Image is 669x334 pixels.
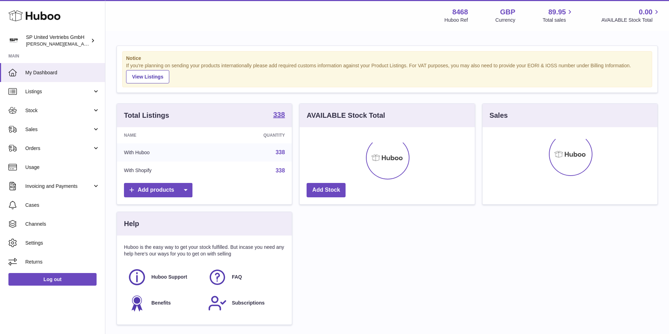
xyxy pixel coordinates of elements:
img: tim@sp-united.com [8,35,19,46]
a: 338 [276,149,285,155]
a: Subscriptions [208,294,281,313]
span: Settings [25,240,100,246]
span: Cases [25,202,100,209]
div: SP United Vertriebs GmbH [26,34,89,47]
span: Total sales [543,17,574,23]
span: Stock [25,107,92,114]
span: [PERSON_NAME][EMAIL_ADDRESS][DOMAIN_NAME] [26,41,141,47]
div: If you're planning on sending your products internationally please add required customs informati... [126,62,648,83]
span: Orders [25,145,92,152]
div: Currency [496,17,516,23]
a: FAQ [208,268,281,287]
span: Channels [25,221,100,227]
p: Huboo is the easy way to get your stock fulfilled. But incase you need any help here's our ways f... [124,244,285,257]
a: 0.00 AVAILABLE Stock Total [601,7,661,23]
strong: 8468 [452,7,468,17]
strong: 338 [273,111,285,118]
th: Name [117,127,211,143]
span: My Dashboard [25,69,100,76]
span: Invoicing and Payments [25,183,92,190]
h3: Sales [490,111,508,120]
span: Sales [25,126,92,133]
span: Benefits [151,300,171,306]
a: Add products [124,183,192,197]
a: 89.95 Total sales [543,7,574,23]
span: Returns [25,259,100,265]
span: AVAILABLE Stock Total [601,17,661,23]
a: Huboo Support [127,268,201,287]
td: With Shopify [117,162,211,180]
h3: Help [124,219,139,229]
span: Huboo Support [151,274,187,280]
a: Benefits [127,294,201,313]
strong: GBP [500,7,515,17]
span: 89.95 [548,7,566,17]
span: 0.00 [639,7,652,17]
a: Log out [8,273,97,286]
h3: AVAILABLE Stock Total [307,111,385,120]
span: Listings [25,88,92,95]
td: With Huboo [117,143,211,162]
a: Add Stock [307,183,346,197]
span: Usage [25,164,100,171]
a: 338 [273,111,285,120]
a: 338 [276,168,285,173]
a: View Listings [126,70,169,83]
strong: Notice [126,55,648,62]
span: Subscriptions [232,300,264,306]
h3: Total Listings [124,111,169,120]
div: Huboo Ref [445,17,468,23]
th: Quantity [211,127,292,143]
span: FAQ [232,274,242,280]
